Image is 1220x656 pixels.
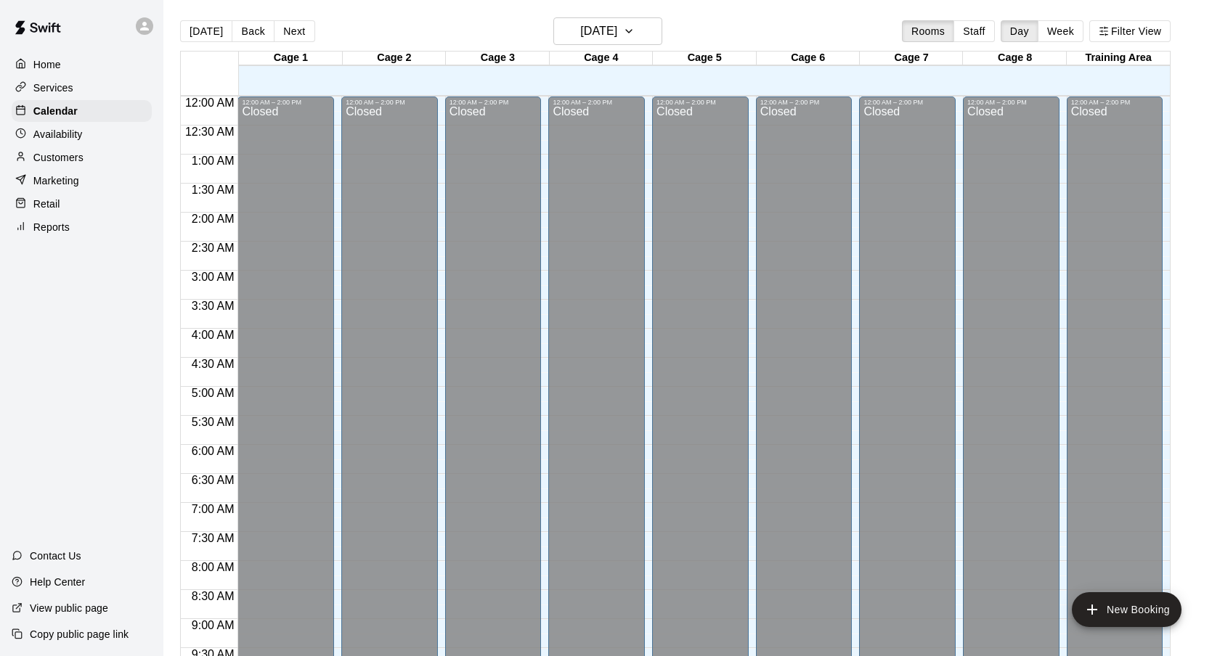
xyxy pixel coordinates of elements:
[188,213,238,225] span: 2:00 AM
[656,99,744,106] div: 12:00 AM – 2:00 PM
[1072,592,1182,627] button: add
[653,52,756,65] div: Cage 5
[188,184,238,196] span: 1:30 AM
[182,126,238,138] span: 12:30 AM
[188,329,238,341] span: 4:00 AM
[188,387,238,399] span: 5:00 AM
[12,77,152,99] a: Services
[33,81,73,95] p: Services
[553,99,640,106] div: 12:00 AM – 2:00 PM
[188,532,238,544] span: 7:30 AM
[860,52,963,65] div: Cage 7
[188,445,238,457] span: 6:00 AM
[188,155,238,167] span: 1:00 AM
[967,99,1055,106] div: 12:00 AM – 2:00 PM
[33,220,70,234] p: Reports
[242,99,330,106] div: 12:00 AM – 2:00 PM
[12,193,152,215] a: Retail
[580,21,617,41] h6: [DATE]
[12,147,152,168] a: Customers
[188,503,238,515] span: 7:00 AM
[33,104,78,118] p: Calendar
[12,216,152,238] a: Reports
[902,20,954,42] button: Rooms
[188,242,238,254] span: 2:30 AM
[33,127,83,142] p: Availability
[33,57,61,72] p: Home
[446,52,549,65] div: Cage 3
[1089,20,1171,42] button: Filter View
[12,123,152,145] a: Availability
[953,20,995,42] button: Staff
[188,271,238,283] span: 3:00 AM
[346,99,434,106] div: 12:00 AM – 2:00 PM
[30,575,85,589] p: Help Center
[757,52,860,65] div: Cage 6
[188,561,238,573] span: 8:00 AM
[1038,20,1083,42] button: Week
[550,52,653,65] div: Cage 4
[450,99,537,106] div: 12:00 AM – 2:00 PM
[12,100,152,122] a: Calendar
[33,197,60,211] p: Retail
[188,300,238,312] span: 3:30 AM
[863,99,951,106] div: 12:00 AM – 2:00 PM
[232,20,274,42] button: Back
[343,52,446,65] div: Cage 2
[760,99,848,106] div: 12:00 AM – 2:00 PM
[188,619,238,631] span: 9:00 AM
[180,20,232,42] button: [DATE]
[12,170,152,192] a: Marketing
[30,601,108,615] p: View public page
[553,17,662,45] button: [DATE]
[30,549,81,563] p: Contact Us
[1067,52,1170,65] div: Training Area
[239,52,342,65] div: Cage 1
[188,416,238,428] span: 5:30 AM
[33,173,79,188] p: Marketing
[1001,20,1038,42] button: Day
[188,474,238,486] span: 6:30 AM
[188,590,238,602] span: 8:30 AM
[188,358,238,370] span: 4:30 AM
[33,150,84,165] p: Customers
[30,627,129,641] p: Copy public page link
[182,97,238,109] span: 12:00 AM
[1071,99,1159,106] div: 12:00 AM – 2:00 PM
[963,52,1066,65] div: Cage 8
[12,54,152,75] a: Home
[274,20,314,42] button: Next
